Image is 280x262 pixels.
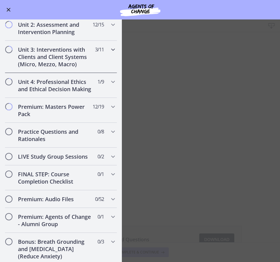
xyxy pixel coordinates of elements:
[93,21,104,28] span: 12 / 15
[18,153,92,160] h2: LIVE Study Group Sessions
[95,195,104,203] span: 0 / 52
[18,213,92,228] h2: Premium: Agents of Change - Alumni Group
[18,128,92,143] h2: Practice Questions and Rationales
[97,78,104,85] span: 1 / 9
[18,171,92,185] h2: FINAL STEP: Course Completion Checklist
[97,238,104,245] span: 0 / 3
[95,46,104,53] span: 3 / 11
[97,128,104,135] span: 0 / 8
[18,103,92,118] h2: Premium: Masters Power Pack
[93,103,104,110] span: 12 / 19
[18,238,92,260] h2: Bonus: Breath Grounding and [MEDICAL_DATA] (Reduce Anxiety)
[18,78,92,93] h2: Unit 4: Professional Ethics and Ethical Decision Making
[97,171,104,178] span: 0 / 1
[18,195,92,203] h2: Premium: Audio Files
[97,213,104,220] span: 0 / 1
[97,153,104,160] span: 0 / 2
[18,21,92,36] h2: Unit 2: Assessment and Intervention Planning
[18,46,92,68] h2: Unit 3: Interventions with Clients and Client Systems (Micro, Mezzo, Macro)
[5,6,12,13] button: Enable menu
[104,2,177,17] img: Agents of Change Social Work Test Prep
